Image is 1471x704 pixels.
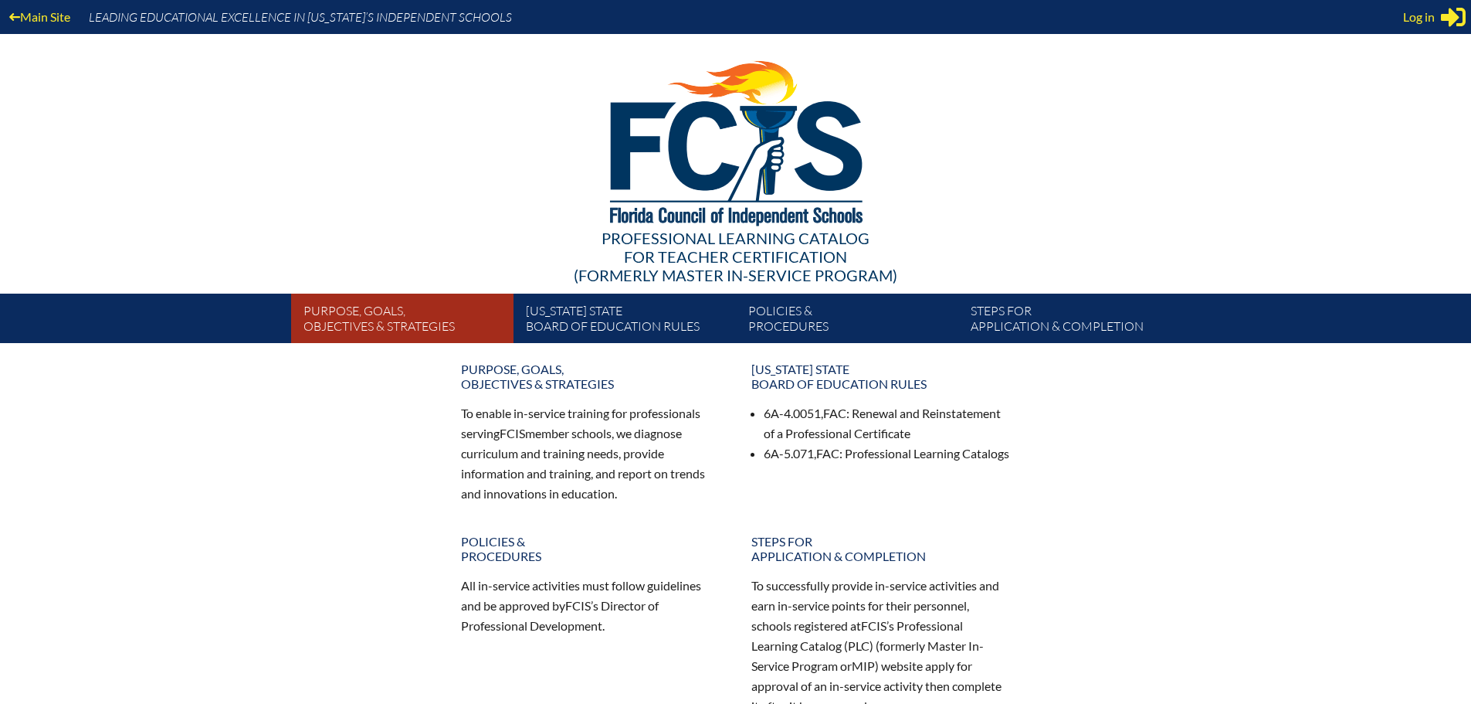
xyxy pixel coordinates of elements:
span: for Teacher Certification [624,247,847,266]
a: Steps forapplication & completion [964,300,1187,343]
a: Policies &Procedures [452,528,730,570]
a: Main Site [3,6,76,27]
span: PLC [848,638,869,653]
img: FCISlogo221.eps [576,34,895,245]
span: FAC [823,406,846,420]
a: [US_STATE] StateBoard of Education rules [520,300,742,343]
span: FAC [816,446,839,461]
a: Steps forapplication & completion [742,528,1020,570]
li: 6A-4.0051, : Renewal and Reinstatement of a Professional Certificate [764,403,1011,444]
a: Purpose, goals,objectives & strategies [452,355,730,397]
a: Purpose, goals,objectives & strategies [297,300,520,343]
svg: Sign in or register [1441,5,1466,29]
p: All in-service activities must follow guidelines and be approved by ’s Director of Professional D... [461,576,720,636]
li: 6A-5.071, : Professional Learning Catalogs [764,444,1011,464]
span: Log in [1403,8,1435,26]
span: FCIS [565,598,591,613]
span: MIP [852,658,875,673]
p: To enable in-service training for professionals serving member schools, we diagnose curriculum an... [461,403,720,503]
span: FCIS [861,618,886,633]
div: Professional Learning Catalog (formerly Master In-service Program) [291,229,1181,284]
a: Policies &Procedures [742,300,964,343]
a: [US_STATE] StateBoard of Education rules [742,355,1020,397]
span: FCIS [500,426,525,440]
